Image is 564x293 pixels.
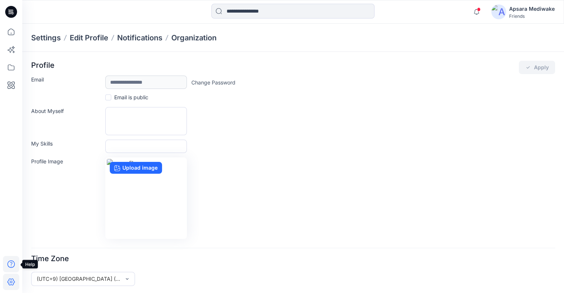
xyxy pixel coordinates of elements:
p: Time Zone [31,254,69,267]
div: Friends [509,13,555,19]
label: Email [31,76,101,86]
p: Profile [31,61,55,74]
a: Organization [171,33,217,43]
p: Email is public [114,93,148,101]
a: Notifications [117,33,162,43]
div: (UTC+9) [GEOGRAPHIC_DATA] ([GEOGRAPHIC_DATA]) [37,275,121,283]
a: Edit Profile [70,33,108,43]
div: Apsara Mediwake [509,4,555,13]
label: Upload image [110,162,162,174]
label: About Myself [31,107,101,132]
p: Settings [31,33,61,43]
a: Change Password [191,79,235,86]
img: no-profile.png [107,159,185,237]
label: My Skills [31,140,101,150]
img: avatar [491,4,506,19]
label: Profile Image [31,157,101,236]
